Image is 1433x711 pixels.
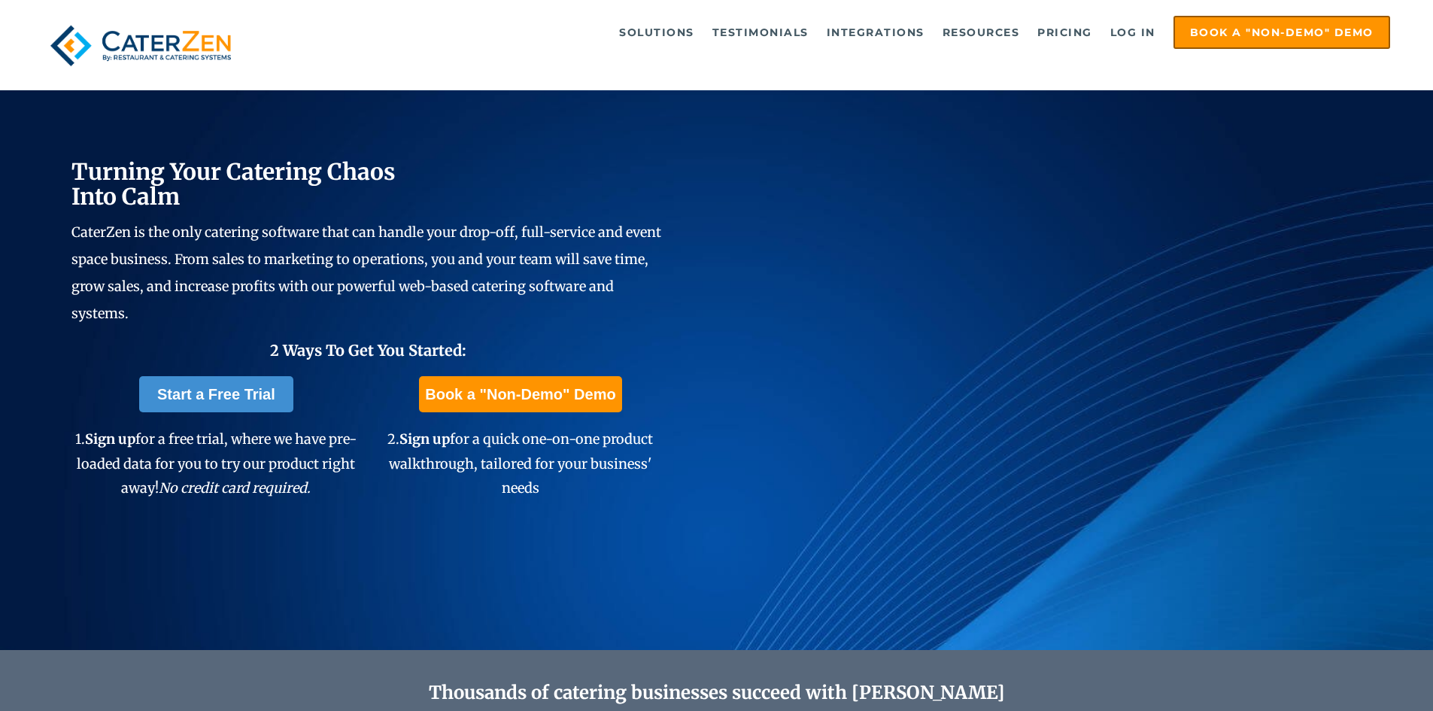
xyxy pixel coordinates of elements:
a: Integrations [819,17,932,47]
img: caterzen [43,16,238,75]
span: 2 Ways To Get You Started: [270,341,466,360]
h2: Thousands of catering businesses succeed with [PERSON_NAME] [144,682,1290,704]
span: CaterZen is the only catering software that can handle your drop-off, full-service and event spac... [71,223,661,322]
span: Sign up [85,430,135,448]
a: Solutions [612,17,702,47]
a: Start a Free Trial [139,376,293,412]
a: Book a "Non-Demo" Demo [1173,16,1390,49]
a: Log in [1103,17,1163,47]
span: Turning Your Catering Chaos Into Calm [71,157,396,211]
span: Sign up [399,430,450,448]
iframe: Help widget launcher [1299,652,1416,694]
a: Pricing [1030,17,1100,47]
a: Resources [935,17,1028,47]
span: 2. for a quick one-on-one product walkthrough, tailored for your business' needs [387,430,653,497]
a: Testimonials [705,17,816,47]
em: No credit card required. [159,479,311,497]
div: Navigation Menu [273,16,1390,49]
a: Book a "Non-Demo" Demo [419,376,621,412]
span: 1. for a free trial, where we have pre-loaded data for you to try our product right away! [75,430,357,497]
